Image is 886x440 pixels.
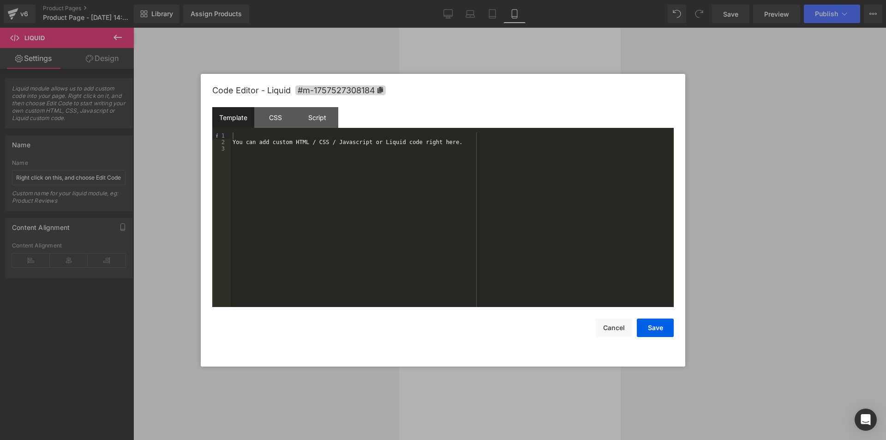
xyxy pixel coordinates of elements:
[296,107,338,128] div: Script
[595,319,632,337] button: Cancel
[212,85,291,95] span: Code Editor - Liquid
[295,85,386,95] span: Click to copy
[212,145,231,152] div: 3
[212,133,231,139] div: 1
[212,107,254,128] div: Template
[212,139,231,145] div: 2
[637,319,674,337] button: Save
[254,107,296,128] div: CSS
[855,409,877,431] div: Open Intercom Messenger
